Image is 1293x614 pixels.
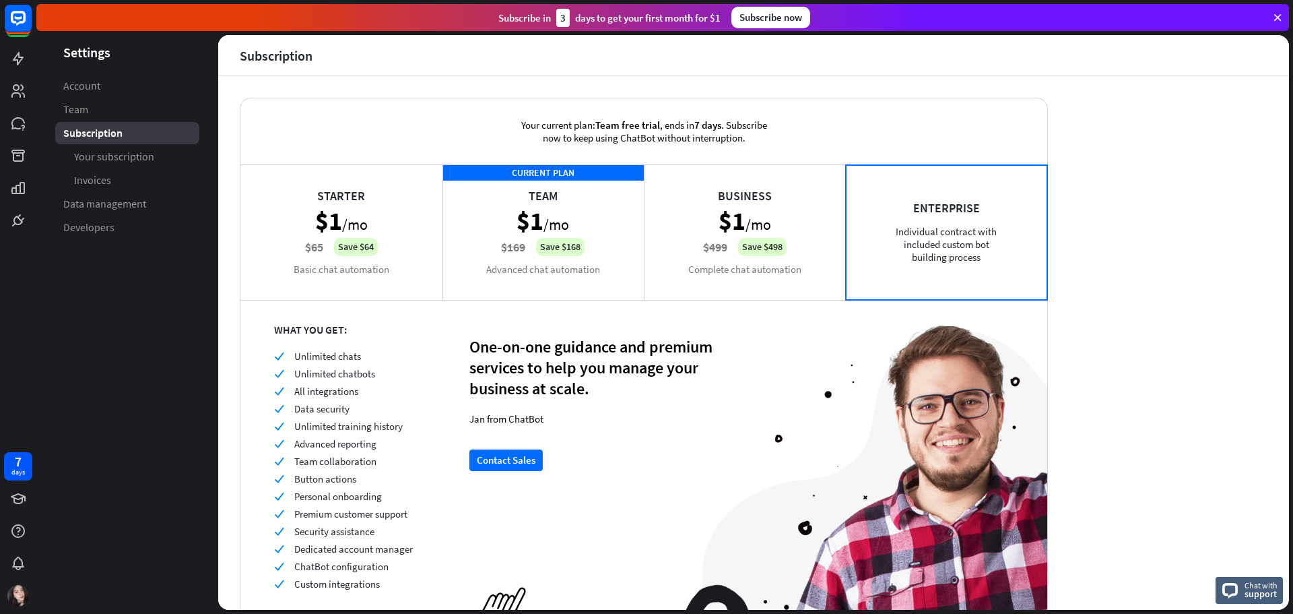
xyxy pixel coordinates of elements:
[294,350,361,363] span: Unlimited chats
[498,9,721,27] div: Subscribe in days to get your first month for $1
[274,561,284,572] i: check
[55,146,199,168] a: Your subscription
[294,385,358,398] span: All integrations
[11,468,25,477] div: days
[556,9,570,27] div: 3
[55,193,199,215] a: Data management
[274,386,284,396] i: check
[294,472,356,485] span: Button actions
[274,526,284,536] i: check
[55,169,199,191] a: Invoices
[274,456,284,466] i: check
[294,508,407,520] span: Premium customer support
[74,173,111,187] span: Invoices
[469,450,543,471] button: Contact Sales
[274,404,284,414] i: check
[274,421,284,431] i: check
[694,119,721,131] span: 7 days
[469,412,719,425] div: Jan from ChatBot
[469,336,719,399] div: One-on-one guidance and premium services to help you manage your business at scale.
[55,216,199,239] a: Developers
[63,126,123,140] span: Subscription
[274,351,284,361] i: check
[240,48,312,63] div: Subscription
[1245,588,1278,600] span: support
[595,119,660,131] span: Team free trial
[294,578,380,590] span: Custom integrations
[15,456,22,468] div: 7
[55,75,199,97] a: Account
[63,197,146,211] span: Data management
[294,543,413,555] span: Dedicated account manager
[294,525,374,538] span: Security assistance
[63,102,88,117] span: Team
[294,420,403,433] span: Unlimited training history
[731,7,810,28] div: Subscribe now
[74,150,154,164] span: Your subscription
[294,437,376,450] span: Advanced reporting
[36,43,218,61] header: Settings
[499,98,789,164] div: Your current plan: , ends in . Subscribe now to keep using ChatBot without interruption.
[11,5,51,46] button: Open LiveChat chat widget
[274,544,284,554] i: check
[294,490,382,503] span: Personal onboarding
[294,402,350,415] span: Data security
[274,369,284,379] i: check
[274,491,284,501] i: check
[274,323,469,336] div: WHAT YOU GET:
[274,439,284,449] i: check
[63,79,100,93] span: Account
[274,579,284,589] i: check
[4,452,32,481] a: 7 days
[274,474,284,484] i: check
[1245,579,1278,592] span: Chat with
[274,509,284,519] i: check
[63,220,114,235] span: Developers
[55,98,199,121] a: Team
[294,560,389,573] span: ChatBot configuration
[294,455,376,468] span: Team collaboration
[294,367,375,380] span: Unlimited chatbots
